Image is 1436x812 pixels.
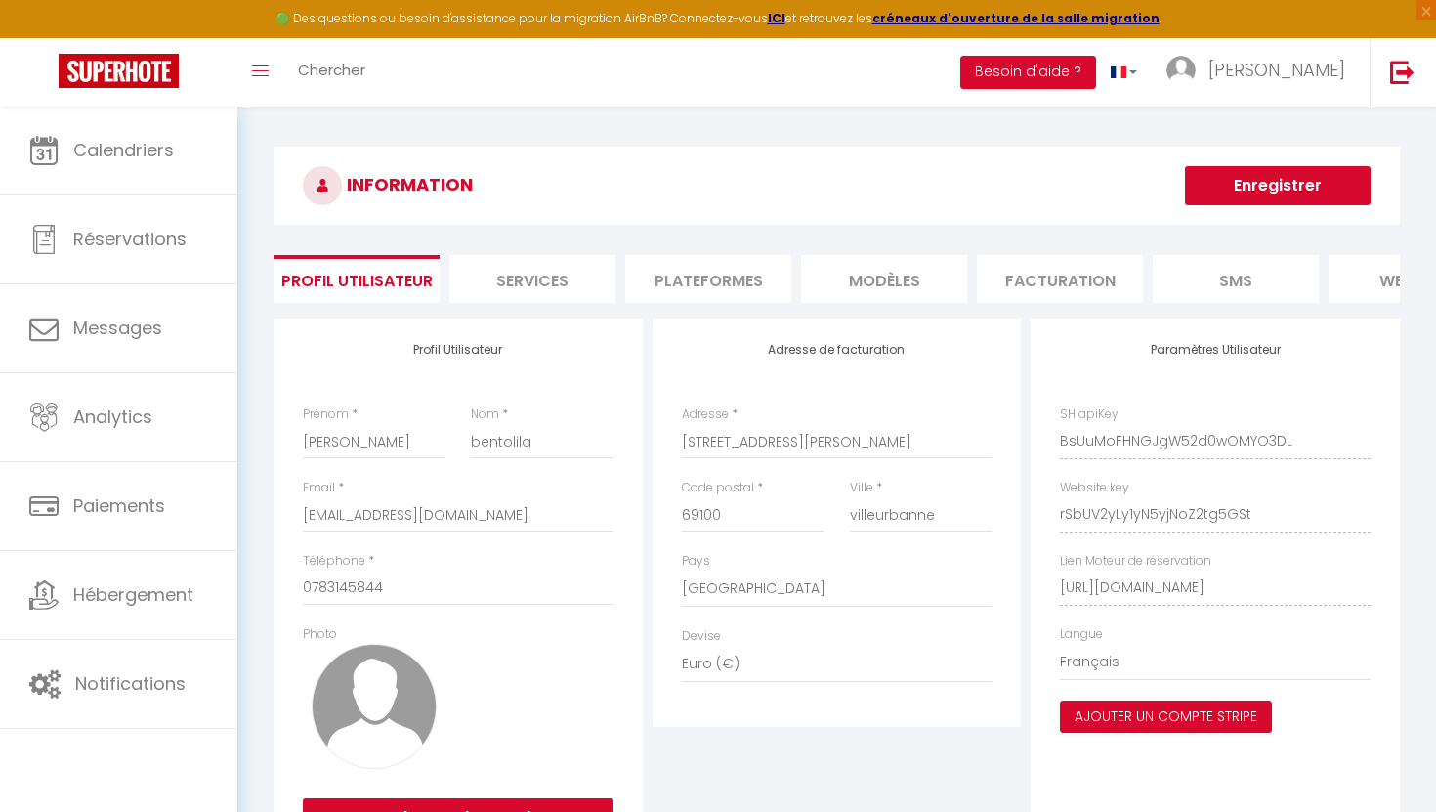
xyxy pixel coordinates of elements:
[977,255,1143,303] li: Facturation
[682,343,993,357] h4: Adresse de facturation
[1060,479,1129,497] label: Website key
[1060,406,1119,424] label: SH apiKey
[872,10,1160,26] a: créneaux d'ouverture de la salle migration
[303,552,365,571] label: Téléphone
[59,54,179,88] img: Super Booking
[298,60,365,80] span: Chercher
[682,552,710,571] label: Pays
[303,479,335,497] label: Email
[1353,724,1421,797] iframe: Chat
[303,625,337,644] label: Photo
[625,255,791,303] li: Plateformes
[471,406,499,424] label: Nom
[312,644,437,769] img: avatar.png
[73,582,193,607] span: Hébergement
[682,406,729,424] label: Adresse
[303,406,349,424] label: Prénom
[1185,166,1371,205] button: Enregistrer
[303,343,613,357] h4: Profil Utilisateur
[1153,255,1319,303] li: SMS
[75,671,186,696] span: Notifications
[960,56,1096,89] button: Besoin d'aide ?
[682,479,754,497] label: Code postal
[283,38,380,107] a: Chercher
[1166,56,1196,85] img: ...
[801,255,967,303] li: MODÈLES
[73,227,187,251] span: Réservations
[73,316,162,340] span: Messages
[1152,38,1370,107] a: ... [PERSON_NAME]
[449,255,615,303] li: Services
[1060,343,1371,357] h4: Paramètres Utilisateur
[1060,552,1211,571] label: Lien Moteur de réservation
[850,479,873,497] label: Ville
[73,138,174,162] span: Calendriers
[73,493,165,518] span: Paiements
[73,405,152,429] span: Analytics
[1208,58,1345,82] span: [PERSON_NAME]
[274,255,440,303] li: Profil Utilisateur
[274,147,1400,225] h3: INFORMATION
[768,10,785,26] a: ICI
[16,8,74,66] button: Ouvrir le widget de chat LiveChat
[1060,625,1103,644] label: Langue
[1060,701,1272,734] button: Ajouter un compte Stripe
[682,627,721,646] label: Devise
[1390,60,1415,84] img: logout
